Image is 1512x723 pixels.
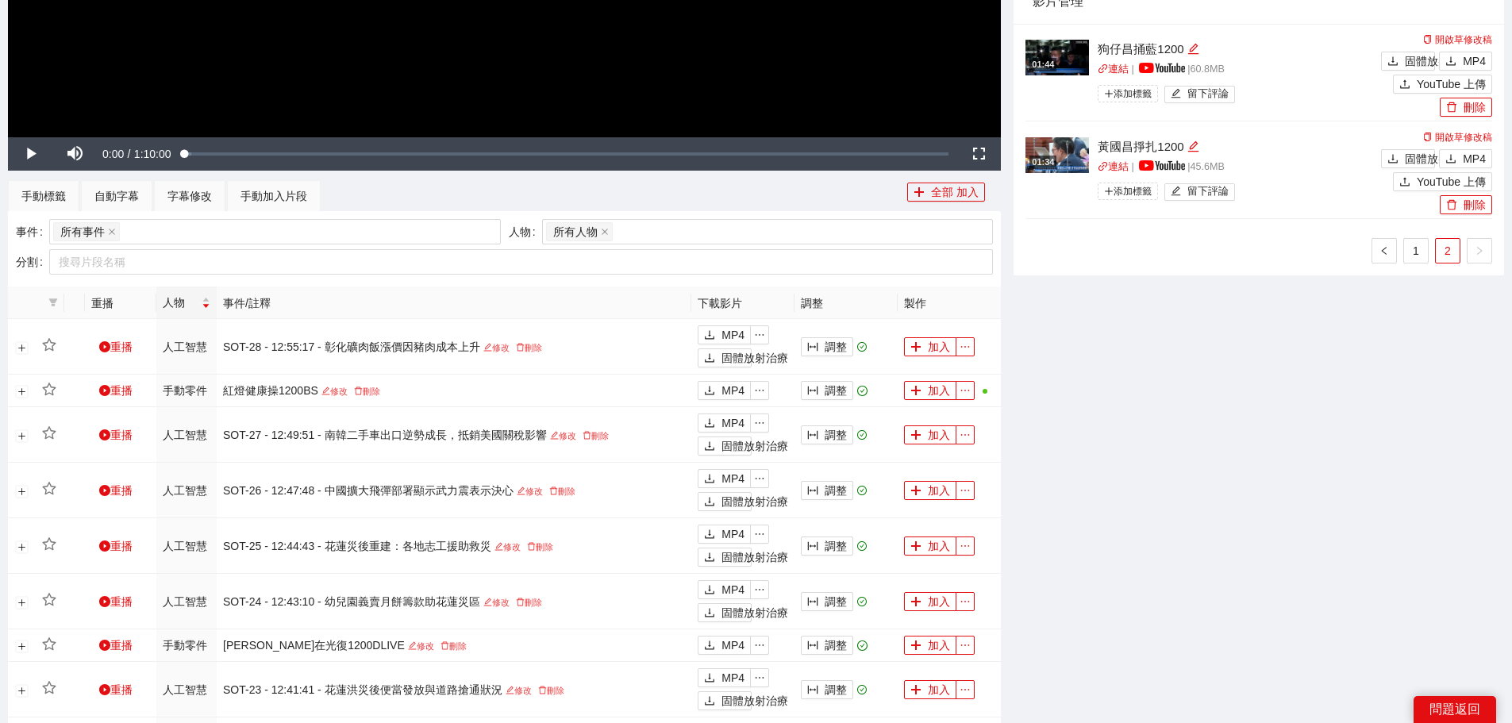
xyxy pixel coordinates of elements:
font: 固體放射治療 [721,440,788,452]
button: 下載固體放射治療 [698,548,752,567]
span: 省略 [956,596,974,607]
font: MP4 [721,329,744,341]
button: 刪除刪除 [1440,195,1492,214]
font: 人工智慧 [163,484,207,497]
font: 刪除 [547,686,564,695]
span: 省略 [751,417,768,429]
button: 展開行 [16,485,29,498]
button: 展開行 [16,429,29,442]
span: 檢查圓圈 [857,430,868,440]
button: 省略 [956,337,975,356]
font: 重播 [110,429,133,441]
span: 列寬 [807,684,818,697]
button: 列寬調整 [801,337,853,356]
font: 紅燈健康操1200BS [223,384,318,397]
span: 省略 [751,329,768,340]
span: 關聯 [1098,161,1108,171]
font: 加入 [928,595,950,608]
button: 下載固體放射治療 [698,603,752,622]
button: 省略 [750,381,769,400]
font: 固體放射治療 [1405,55,1472,67]
span: 下載 [704,672,715,685]
span: 上傳 [1399,176,1410,189]
button: 加加入 [904,381,956,400]
span: 編輯 [517,486,525,495]
img: ff1cd9e7-22f0-454a-9768-ecffaae29e8e.jpg [1025,137,1089,173]
span: 篩選 [45,298,61,307]
span: 複製 [1423,133,1433,142]
button: 加加入 [904,636,956,655]
font: | [1131,161,1133,172]
font: 全部 加入 [931,186,979,198]
span: 下載 [704,552,715,564]
font: 修改 [525,486,543,496]
font: 刪除 [1464,198,1486,211]
span: 省略 [956,385,974,396]
span: 刪除 [527,542,536,551]
span: 刪除 [441,641,449,650]
span: 複製 [1423,35,1433,44]
font: YouTube 上傳 [1417,175,1486,188]
font: 留下評論 [1187,88,1229,99]
font: SOT-28 - 12:55:17 - 彰化礦肉飯漲價因豬肉成本上升 [223,340,480,353]
font: MP4 [721,384,744,397]
a: 關聯連結 [1098,161,1129,172]
span: 省略 [751,584,768,595]
button: 省略 [956,481,975,500]
span: 列寬 [807,640,818,652]
span: 下載 [704,640,715,652]
button: 加加入 [904,536,956,556]
span: 編輯 [1187,43,1199,55]
span: 省略 [751,529,768,540]
li: 2 [1435,238,1460,263]
span: 下載 [704,496,715,509]
font: 開啟草修改稿 [1435,34,1492,45]
button: 展開行 [16,640,29,653]
button: 省略 [750,636,769,655]
button: 下載固體放射治療 [1381,52,1435,71]
button: 展開行 [16,386,29,398]
button: 列寬調整 [801,481,853,500]
button: 展開行 [16,540,29,553]
span: 省略 [956,429,974,440]
button: 展開行 [16,596,29,609]
button: 下載固體放射治療 [698,348,752,367]
font: 重播 [110,340,133,353]
font: 刪除 [536,542,553,552]
button: 省略 [956,680,975,699]
span: 加 [910,341,921,354]
span: 加 [914,187,925,199]
font: MP4 [1463,152,1486,165]
font: 60.8 [1190,63,1210,75]
span: 關閉 [601,228,609,236]
font: 固體放射治療 [1405,152,1472,165]
span: 篩選 [48,298,58,307]
img: yt_logo_rgb_light.a676ea31.png [1139,63,1185,73]
span: 刪除 [354,386,363,395]
button: 下載MP4 [1439,52,1492,71]
span: 下載 [1387,153,1399,166]
button: 下載MP4 [698,381,751,400]
font: 修改 [514,686,532,695]
div: Progress Bar [185,152,949,156]
button: 下載MP4 [698,525,751,544]
font: MP4 [721,583,744,596]
span: 下載 [704,607,715,620]
span: 編輯 [1171,186,1181,198]
span: 下載 [704,352,715,365]
span: 刪除 [583,431,591,440]
font: MB [1210,161,1225,172]
span: 加 [910,385,921,398]
font: 連結 [1108,161,1129,172]
span: 加 [910,485,921,498]
span: 編輯 [494,542,503,551]
span: 編輯 [483,343,492,352]
font: 添加標籤 [1114,186,1152,197]
font: 1 [1413,244,1419,257]
font: 人物 [163,296,185,309]
button: 列寬調整 [801,536,853,556]
font: 字幕修改 [167,190,212,202]
span: 遊戲圈 [99,684,110,695]
button: 省略 [956,425,975,444]
li: 上一頁 [1372,238,1397,263]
